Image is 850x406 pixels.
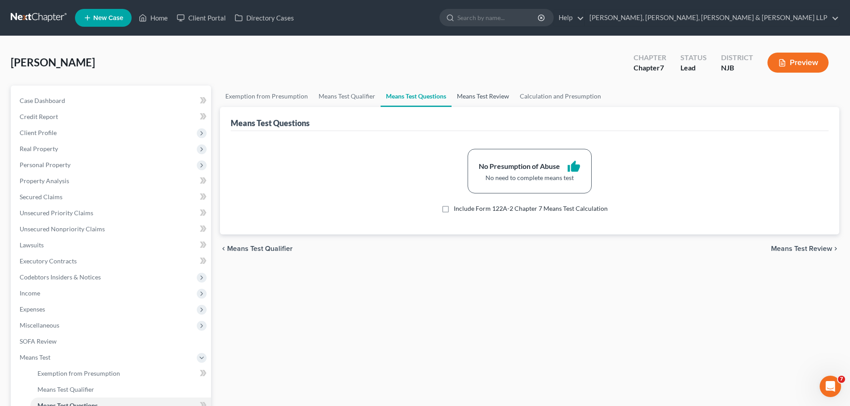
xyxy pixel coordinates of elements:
[771,245,832,252] span: Means Test Review
[479,161,560,172] div: No Presumption of Abuse
[820,376,841,397] iframe: Intercom live chat
[634,63,666,73] div: Chapter
[585,10,839,26] a: [PERSON_NAME], [PERSON_NAME], [PERSON_NAME] & [PERSON_NAME] LLP
[20,321,59,329] span: Miscellaneous
[220,245,293,252] button: chevron_left Means Test Qualifier
[20,257,77,265] span: Executory Contracts
[12,93,211,109] a: Case Dashboard
[514,86,606,107] a: Calculation and Presumption
[20,289,40,297] span: Income
[30,381,211,398] a: Means Test Qualifier
[20,209,93,217] span: Unsecured Priority Claims
[12,189,211,205] a: Secured Claims
[20,161,70,168] span: Personal Property
[134,10,172,26] a: Home
[452,86,514,107] a: Means Test Review
[231,118,310,128] div: Means Test Questions
[12,109,211,125] a: Credit Report
[479,173,580,182] div: No need to complete means test
[20,273,101,281] span: Codebtors Insiders & Notices
[12,237,211,253] a: Lawsuits
[220,86,313,107] a: Exemption from Presumption
[567,160,580,173] i: thumb_up
[11,56,95,69] span: [PERSON_NAME]
[12,333,211,349] a: SOFA Review
[20,353,50,361] span: Means Test
[721,53,753,63] div: District
[660,63,664,72] span: 7
[12,221,211,237] a: Unsecured Nonpriority Claims
[721,63,753,73] div: NJB
[680,53,707,63] div: Status
[172,10,230,26] a: Client Portal
[767,53,829,73] button: Preview
[381,86,452,107] a: Means Test Questions
[20,113,58,120] span: Credit Report
[838,376,845,383] span: 7
[634,53,666,63] div: Chapter
[554,10,584,26] a: Help
[313,86,381,107] a: Means Test Qualifier
[30,365,211,381] a: Exemption from Presumption
[20,305,45,313] span: Expenses
[93,15,123,21] span: New Case
[12,205,211,221] a: Unsecured Priority Claims
[454,205,608,212] span: Include Form 122A-2 Chapter 7 Means Test Calculation
[680,63,707,73] div: Lead
[457,9,539,26] input: Search by name...
[227,245,293,252] span: Means Test Qualifier
[20,337,57,345] span: SOFA Review
[832,245,839,252] i: chevron_right
[20,97,65,104] span: Case Dashboard
[12,173,211,189] a: Property Analysis
[20,145,58,152] span: Real Property
[230,10,299,26] a: Directory Cases
[20,177,69,185] span: Property Analysis
[20,193,62,201] span: Secured Claims
[20,225,105,233] span: Unsecured Nonpriority Claims
[37,385,94,393] span: Means Test Qualifier
[771,245,839,252] button: Means Test Review chevron_right
[37,369,120,377] span: Exemption from Presumption
[12,253,211,269] a: Executory Contracts
[20,129,57,136] span: Client Profile
[20,241,44,249] span: Lawsuits
[220,245,227,252] i: chevron_left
